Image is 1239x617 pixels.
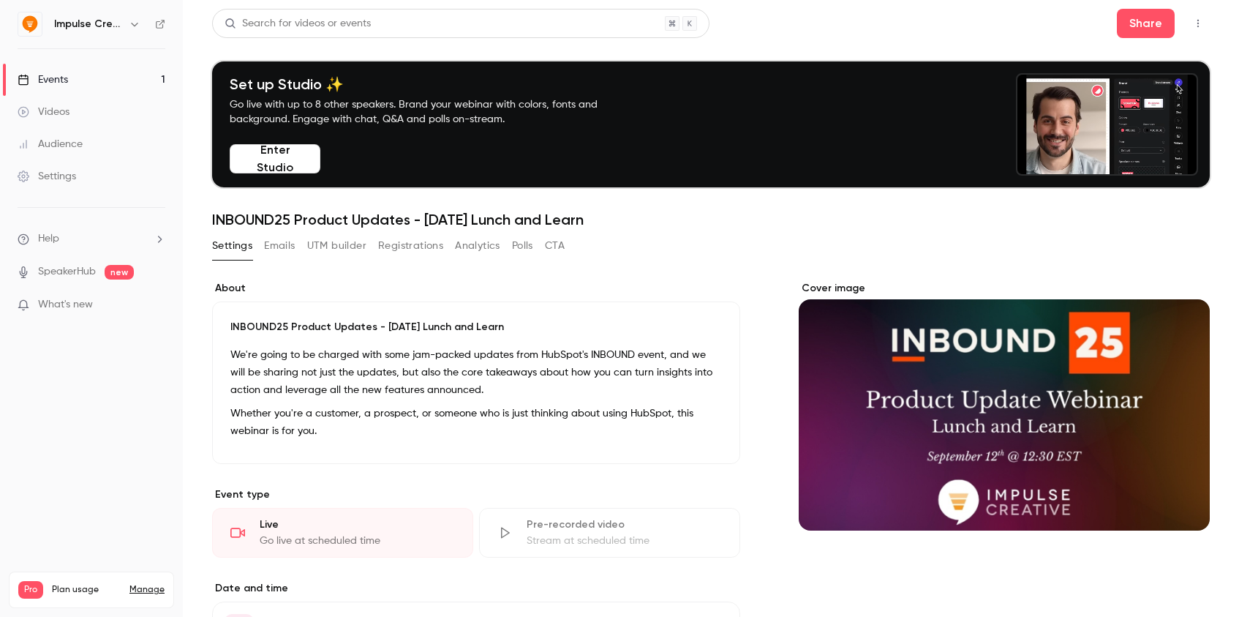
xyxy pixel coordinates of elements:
[18,72,68,87] div: Events
[212,508,473,558] div: LiveGo live at scheduled time
[18,137,83,152] div: Audience
[260,517,455,532] div: Live
[264,234,295,258] button: Emails
[212,487,740,502] p: Event type
[545,234,565,258] button: CTA
[479,508,740,558] div: Pre-recorded videoStream at scheduled time
[527,517,722,532] div: Pre-recorded video
[212,234,252,258] button: Settings
[230,144,320,173] button: Enter Studio
[54,17,123,31] h6: Impulse Creative
[230,346,722,399] p: We're going to be charged with some jam-packed updates from HubSpot's INBOUND event, and we will ...
[212,581,740,596] label: Date and time
[38,297,93,313] span: What's new
[38,264,96,280] a: SpeakerHub
[105,265,134,280] span: new
[212,211,1210,228] h1: INBOUND25 Product Updates - [DATE] Lunch and Learn
[230,320,722,334] p: INBOUND25 Product Updates - [DATE] Lunch and Learn
[18,105,69,119] div: Videos
[230,405,722,440] p: Whether you're a customer, a prospect, or someone who is just thinking about using HubSpot, this ...
[1117,9,1175,38] button: Share
[260,534,455,548] div: Go live at scheduled time
[212,281,740,296] label: About
[378,234,443,258] button: Registrations
[230,75,632,93] h4: Set up Studio ✨
[52,584,121,596] span: Plan usage
[18,169,76,184] div: Settings
[799,281,1210,296] label: Cover image
[38,231,59,247] span: Help
[225,16,371,31] div: Search for videos or events
[455,234,500,258] button: Analytics
[527,534,722,548] div: Stream at scheduled time
[307,234,366,258] button: UTM builder
[18,12,42,36] img: Impulse Creative
[129,584,165,596] a: Manage
[230,97,632,127] p: Go live with up to 8 other speakers. Brand your webinar with colors, fonts and background. Engage...
[512,234,533,258] button: Polls
[18,231,165,247] li: help-dropdown-opener
[18,581,43,599] span: Pro
[799,281,1210,531] section: Cover image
